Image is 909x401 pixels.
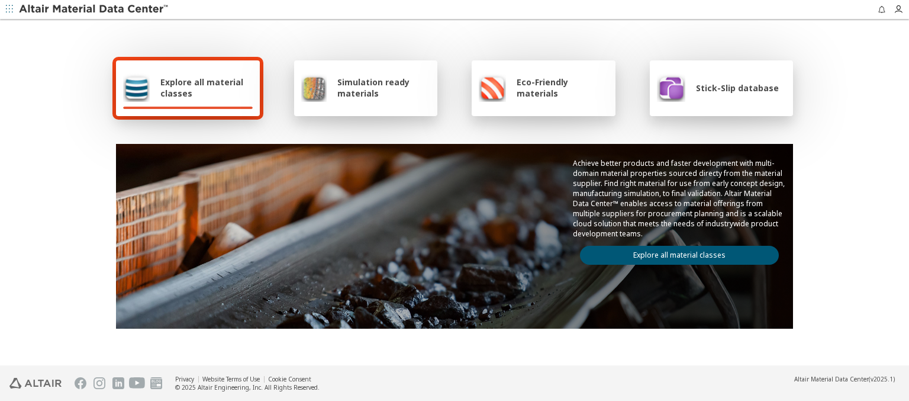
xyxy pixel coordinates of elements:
[580,246,779,265] a: Explore all material classes
[160,76,253,99] span: Explore all material classes
[337,76,430,99] span: Simulation ready materials
[696,82,779,94] span: Stick-Slip database
[175,375,194,383] a: Privacy
[479,73,506,102] img: Eco-Friendly materials
[657,73,685,102] img: Stick-Slip database
[517,76,608,99] span: Eco-Friendly materials
[202,375,260,383] a: Website Terms of Use
[268,375,311,383] a: Cookie Consent
[9,378,62,389] img: Altair Engineering
[123,73,150,102] img: Explore all material classes
[794,375,869,383] span: Altair Material Data Center
[794,375,895,383] div: (v2025.1)
[19,4,170,15] img: Altair Material Data Center
[301,73,327,102] img: Simulation ready materials
[175,383,320,392] div: © 2025 Altair Engineering, Inc. All Rights Reserved.
[573,158,786,239] p: Achieve better products and faster development with multi-domain material properties sourced dire...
